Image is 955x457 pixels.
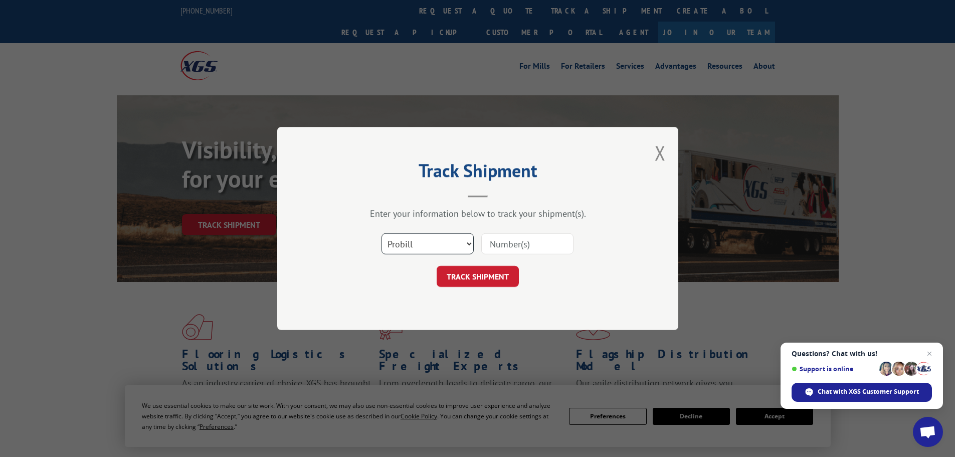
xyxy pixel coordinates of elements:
[792,350,932,358] span: Questions? Chat with us!
[481,233,574,254] input: Number(s)
[655,139,666,166] button: Close modal
[327,164,628,183] h2: Track Shipment
[913,417,943,447] div: Open chat
[327,208,628,219] div: Enter your information below to track your shipment(s).
[818,387,919,396] span: Chat with XGS Customer Support
[792,365,876,373] span: Support is online
[923,348,935,360] span: Close chat
[437,266,519,287] button: TRACK SHIPMENT
[792,383,932,402] div: Chat with XGS Customer Support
